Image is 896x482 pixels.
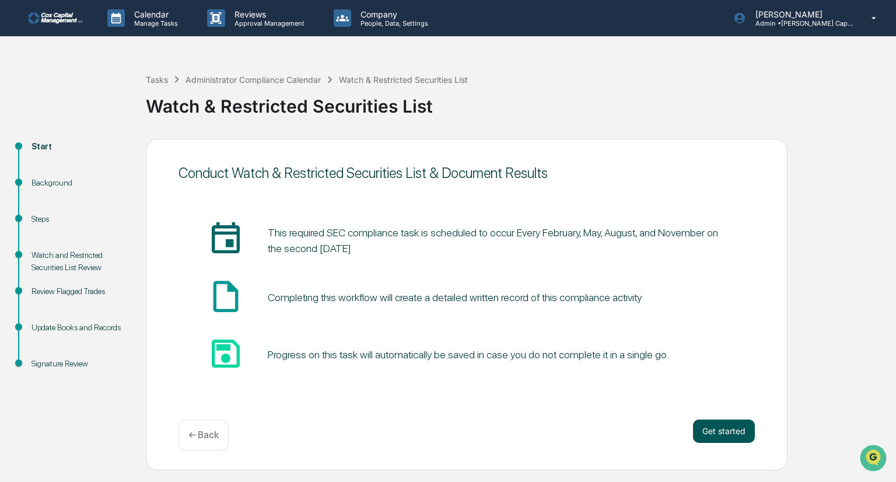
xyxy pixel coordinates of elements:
[693,420,755,443] button: Get started
[12,170,21,180] div: 🔎
[198,93,212,107] button: Start new chat
[188,429,219,441] p: ← Back
[32,322,127,334] div: Update Books and Records
[116,198,141,207] span: Pylon
[268,348,668,361] div: Progress on this task will automatically be saved in case you do not complete it in a single go.
[12,25,212,43] p: How can we help?
[32,285,127,298] div: Review Flagged Trades
[746,9,855,19] p: [PERSON_NAME]
[23,147,75,159] span: Preclearance
[12,148,21,158] div: 🖐️
[125,9,184,19] p: Calendar
[146,75,168,85] div: Tasks
[32,213,127,225] div: Steps
[32,177,127,189] div: Background
[746,19,855,27] p: Admin • [PERSON_NAME] Capital
[40,101,148,110] div: We're available if you need us!
[185,75,321,85] div: Administrator Compliance Calendar
[82,197,141,207] a: Powered byPylon
[28,12,84,24] img: logo
[7,165,78,186] a: 🔎Data Lookup
[268,225,726,256] pre: This required SEC compliance task is scheduled to occur Every February, May, August, and November...
[207,335,244,372] span: save_icon
[859,443,890,475] iframe: Open customer support
[85,148,94,158] div: 🗄️
[96,147,145,159] span: Attestations
[125,19,184,27] p: Manage Tasks
[339,75,468,85] div: Watch & Restricted Securities List
[225,19,310,27] p: Approval Management
[32,249,127,274] div: Watch and Restricted Securities List Review
[146,86,890,117] div: Watch & Restricted Securities List
[80,142,149,163] a: 🗄️Attestations
[40,89,191,101] div: Start new chat
[268,291,642,303] div: Completing this workflow will create a detailed written record of this compliance activity
[32,358,127,370] div: Signature Review
[7,142,80,163] a: 🖐️Preclearance
[32,141,127,153] div: Start
[178,165,755,181] div: Conduct Watch & Restricted Securities List & Document Results
[225,9,310,19] p: Reviews
[23,169,73,181] span: Data Lookup
[12,89,33,110] img: 1746055101610-c473b297-6a78-478c-a979-82029cc54cd1
[351,19,434,27] p: People, Data, Settings
[207,221,244,258] span: insert_invitation_icon
[351,9,434,19] p: Company
[207,278,244,315] span: insert_drive_file_icon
